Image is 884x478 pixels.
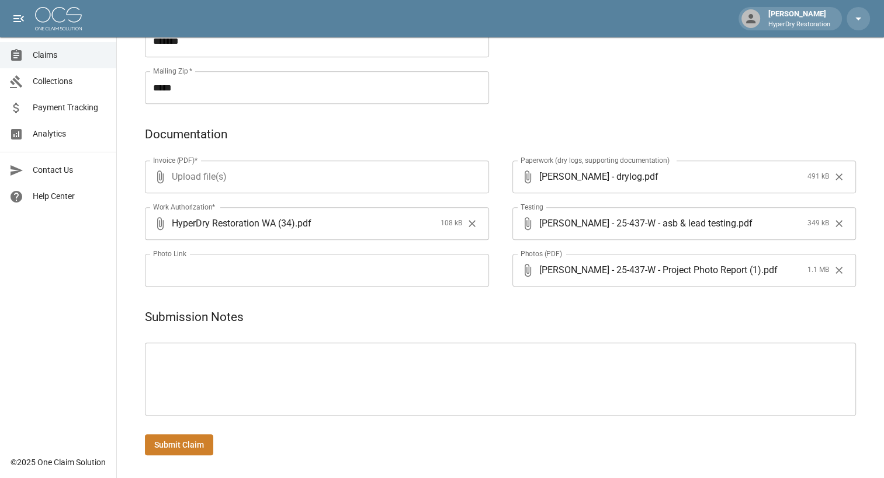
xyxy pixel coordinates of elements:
[539,263,761,277] span: [PERSON_NAME] - 25-437-W - Project Photo Report (1)
[539,170,642,183] span: [PERSON_NAME] - drylog
[172,161,457,193] span: Upload file(s)
[35,7,82,30] img: ocs-logo-white-transparent.png
[830,168,848,186] button: Clear
[11,456,106,468] div: © 2025 One Claim Solution
[761,263,778,277] span: . pdf
[153,66,193,76] label: Mailing Zip
[521,249,562,259] label: Photos (PDF)
[153,202,216,212] label: Work Authorization*
[830,261,848,279] button: Clear
[33,190,107,203] span: Help Center
[172,217,295,230] span: HyperDry Restoration WA (34)
[153,155,198,165] label: Invoice (PDF)*
[768,20,830,30] p: HyperDry Restoration
[521,202,543,212] label: Testing
[153,249,186,259] label: Photo Link
[33,75,107,88] span: Collections
[7,7,30,30] button: open drawer
[145,434,213,456] button: Submit Claim
[807,264,829,276] span: 1.1 MB
[33,164,107,176] span: Contact Us
[807,171,829,183] span: 491 kB
[441,218,462,229] span: 108 kB
[521,155,670,165] label: Paperwork (dry logs, supporting documentation)
[295,217,311,230] span: . pdf
[33,128,107,140] span: Analytics
[539,217,736,230] span: [PERSON_NAME] - 25-437-W - asb & lead testing
[830,215,848,232] button: Clear
[463,215,481,232] button: Clear
[33,49,107,61] span: Claims
[642,170,658,183] span: . pdf
[764,8,835,29] div: [PERSON_NAME]
[736,217,753,230] span: . pdf
[33,102,107,114] span: Payment Tracking
[807,218,829,229] span: 349 kB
